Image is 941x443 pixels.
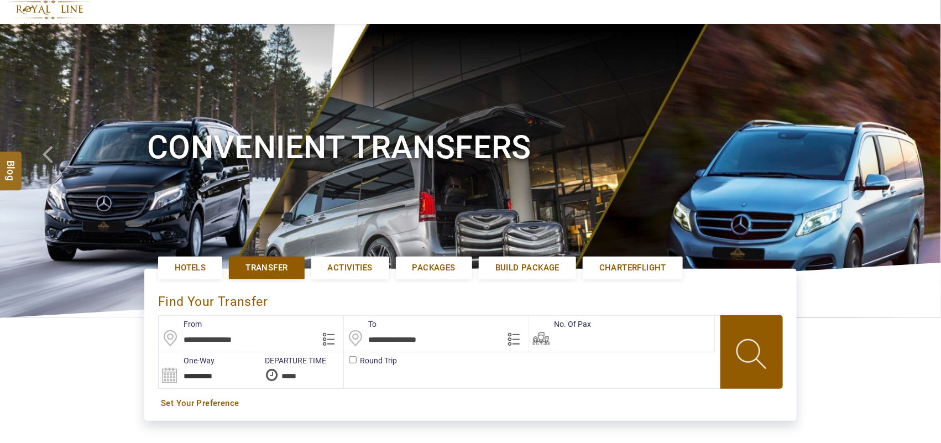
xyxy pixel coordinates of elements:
[311,257,389,279] a: Activities
[344,355,360,366] label: Round Trip
[259,355,326,366] label: DEPARTURE TIME
[159,319,202,330] label: From
[158,257,222,279] a: Hotels
[159,355,215,366] label: One-Way
[495,262,560,274] span: Build Package
[344,319,377,330] label: To
[158,283,270,315] div: Find Your Transfer
[412,262,456,274] span: Packages
[599,262,666,274] span: Charterflight
[147,127,794,168] h1: Convenient Transfers
[245,262,287,274] span: Transfer
[529,319,591,330] label: No. Of Pax
[229,257,304,279] a: Transfer
[161,398,780,409] a: Set Your Preference
[4,160,18,170] span: Blog
[479,257,576,279] a: Build Package
[583,257,683,279] a: Charterflight
[328,262,373,274] span: Activities
[175,262,206,274] span: Hotels
[396,257,472,279] a: Packages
